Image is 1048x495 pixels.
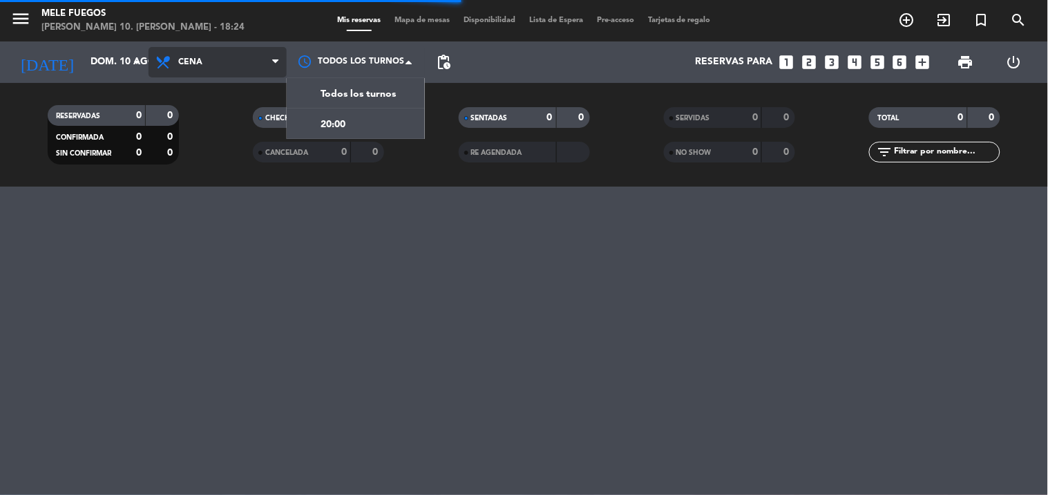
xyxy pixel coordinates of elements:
i: looks_4 [846,53,864,71]
strong: 0 [341,147,347,157]
i: arrow_drop_down [128,54,145,71]
strong: 0 [578,113,587,122]
span: SENTADAS [471,115,508,122]
span: NO SHOW [676,149,712,156]
div: LOG OUT [990,41,1038,83]
span: SIN CONFIRMAR [56,150,111,157]
i: add_box [914,53,932,71]
span: print [958,54,974,71]
span: CANCELADA [265,149,308,156]
span: pending_actions [435,54,452,71]
i: looks_3 [823,53,841,71]
span: RE AGENDADA [471,149,522,156]
span: Mis reservas [330,17,388,24]
input: Filtrar por nombre... [893,144,1000,160]
i: filter_list [876,144,893,160]
span: Disponibilidad [457,17,522,24]
span: Cena [178,57,202,67]
strong: 0 [136,111,142,120]
strong: 0 [752,113,758,122]
strong: 0 [136,132,142,142]
span: RESERVADAS [56,113,100,120]
span: Lista de Espera [522,17,590,24]
span: SERVIDAS [676,115,710,122]
span: Reservas para [695,57,772,68]
i: menu [10,8,31,29]
i: looks_6 [891,53,909,71]
span: TOTAL [877,115,899,122]
i: search [1011,12,1027,28]
span: 20:00 [321,117,345,133]
strong: 0 [136,148,142,158]
strong: 0 [783,147,792,157]
strong: 0 [167,111,175,120]
i: add_circle_outline [899,12,915,28]
i: [DATE] [10,47,84,77]
strong: 0 [547,113,553,122]
div: [PERSON_NAME] 10. [PERSON_NAME] - 18:24 [41,21,245,35]
strong: 0 [783,113,792,122]
span: Todos los turnos [321,86,396,102]
strong: 0 [167,132,175,142]
span: Mapa de mesas [388,17,457,24]
strong: 0 [167,148,175,158]
span: Pre-acceso [590,17,641,24]
strong: 0 [989,113,998,122]
strong: 0 [373,147,381,157]
strong: 0 [752,147,758,157]
span: Tarjetas de regalo [641,17,718,24]
span: CONFIRMADA [56,134,104,141]
i: looks_5 [868,53,886,71]
i: power_settings_new [1005,54,1022,71]
i: exit_to_app [936,12,953,28]
div: Mele Fuegos [41,7,245,21]
i: looks_two [800,53,818,71]
strong: 0 [958,113,964,122]
i: looks_one [777,53,795,71]
span: CHECK INS [265,115,303,122]
i: turned_in_not [973,12,990,28]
